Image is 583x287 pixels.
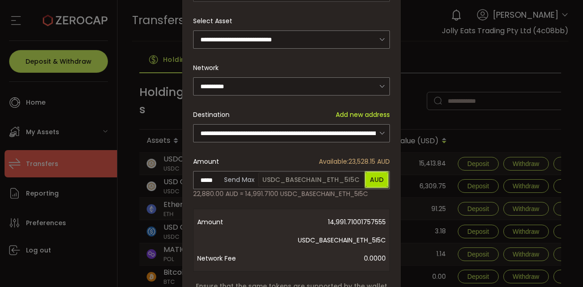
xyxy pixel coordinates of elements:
[258,172,363,187] span: USDC_BASECHAIN_ETH_5I5C
[537,243,583,287] iframe: Chat Widget
[270,213,386,249] span: 14,991.71001757555 USDC_BASECHAIN_ETH_5I5C
[319,157,348,166] span: Available:
[193,16,238,25] label: Select Asset
[223,171,256,189] span: Send Max
[319,157,390,166] span: 23,528.15 AUD
[270,249,386,267] span: 0.0000
[197,213,270,249] span: Amount
[193,63,224,72] label: Network
[366,172,388,187] span: AUD
[336,110,390,120] span: Add new address
[193,189,368,199] span: 22,880.00 AUD ≈ 14,991.7100 USDC_BASECHAIN_ETH_5I5C
[193,110,230,119] span: Destination
[197,249,270,267] span: Network Fee
[193,157,219,166] span: Amount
